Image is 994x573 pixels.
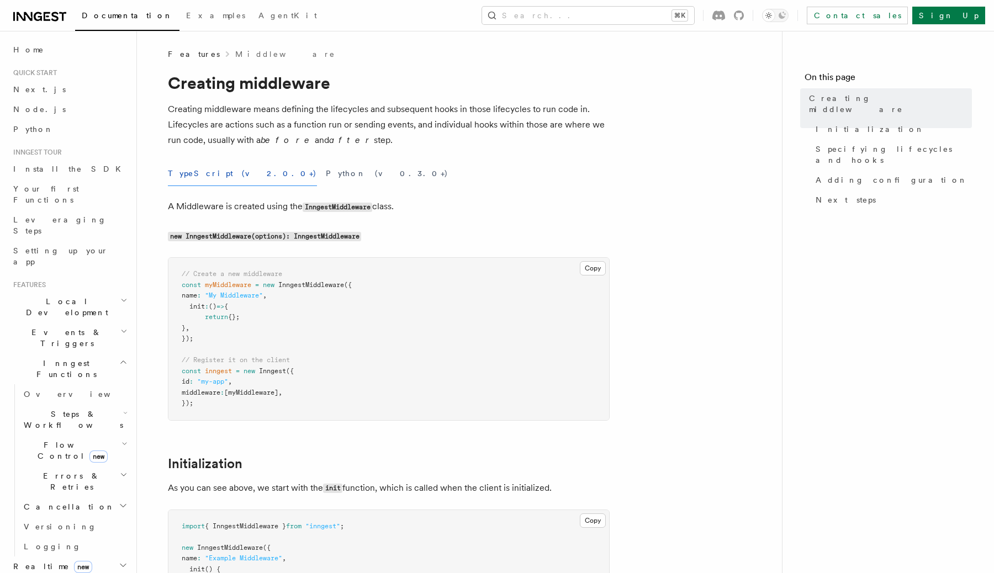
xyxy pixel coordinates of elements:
span: new [244,367,255,375]
span: Adding configuration [816,174,967,185]
span: "inngest" [305,522,340,530]
span: = [236,367,240,375]
span: Specifying lifecycles and hooks [816,144,972,166]
span: Realtime [9,561,92,572]
span: myMiddleware [205,281,251,289]
span: Inngest Functions [9,358,119,380]
span: { [224,303,228,310]
span: Install the SDK [13,165,128,173]
button: Steps & Workflows [19,404,130,435]
span: () { [205,565,220,573]
span: init [189,565,205,573]
span: Logging [24,542,81,551]
span: Python [13,125,54,134]
span: Documentation [82,11,173,20]
em: after [329,135,374,145]
span: Events & Triggers [9,327,120,349]
span: Quick start [9,68,57,77]
h1: Creating middleware [168,73,610,93]
h4: On this page [805,71,972,88]
a: Next steps [811,190,972,210]
a: Sign Up [912,7,985,24]
span: : [197,291,201,299]
span: Inngest tour [9,148,62,157]
span: new [89,450,108,463]
a: Initialization [168,456,242,471]
span: ({ [286,367,294,375]
span: InngestMiddleware [197,544,263,551]
span: ({ [344,281,352,289]
span: Home [13,44,44,55]
button: Toggle dark mode [762,9,789,22]
span: Next.js [13,85,66,94]
span: : [220,389,224,396]
button: Copy [580,261,606,275]
button: Events & Triggers [9,322,130,353]
a: Versioning [19,517,130,537]
span: : [197,554,201,562]
span: Node.js [13,105,66,114]
span: "Example Middleware" [205,554,282,562]
span: Setting up your app [13,246,108,266]
span: inngest [205,367,232,375]
a: AgentKit [252,3,324,30]
span: , [263,291,267,299]
a: Node.js [9,99,130,119]
a: Home [9,40,130,60]
span: Features [168,49,220,60]
span: // Create a new middleware [182,270,282,278]
button: Python (v0.3.0+) [326,161,448,186]
span: {}; [228,313,240,321]
span: () [209,303,216,310]
span: , [186,324,189,332]
span: : [205,303,209,310]
button: Copy [580,513,606,528]
a: Overview [19,384,130,404]
span: Inngest [259,367,286,375]
a: Adding configuration [811,170,972,190]
span: init [189,303,205,310]
span: Examples [186,11,245,20]
a: Leveraging Steps [9,210,130,241]
span: return [205,313,228,321]
span: Local Development [9,296,120,318]
button: Errors & Retries [19,466,130,497]
p: Creating middleware means defining the lifecycles and subsequent hooks in those lifecycles to run... [168,102,610,148]
em: before [261,135,315,145]
span: Features [9,280,46,289]
kbd: ⌘K [672,10,688,21]
span: Creating middleware [809,93,972,115]
code: new InngestMiddleware(options): InngestMiddleware [168,232,361,241]
a: Logging [19,537,130,556]
span: const [182,281,201,289]
code: init [323,484,342,493]
span: ; [340,522,344,530]
span: Initialization [816,124,924,135]
button: Flow Controlnew [19,435,130,466]
span: { InngestMiddleware } [205,522,286,530]
button: Local Development [9,291,130,322]
span: , [278,389,282,396]
span: }); [182,335,193,342]
p: As you can see above, we start with the function, which is called when the client is initialized. [168,480,610,496]
span: , [228,378,232,385]
a: Contact sales [807,7,908,24]
span: = [255,281,259,289]
span: Overview [24,390,138,399]
span: new [182,544,193,551]
p: A Middleware is created using the class. [168,199,610,215]
span: Leveraging Steps [13,215,107,235]
a: Python [9,119,130,139]
span: new [263,281,274,289]
span: Versioning [24,522,97,531]
span: Steps & Workflows [19,408,123,431]
span: import [182,522,205,530]
span: "My Middleware" [205,291,263,299]
span: Cancellation [19,501,115,512]
span: ({ [263,544,271,551]
span: // Register it on the client [182,356,290,364]
span: Your first Functions [13,184,79,204]
span: : [189,378,193,385]
a: Creating middleware [805,88,972,119]
span: => [216,303,224,310]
